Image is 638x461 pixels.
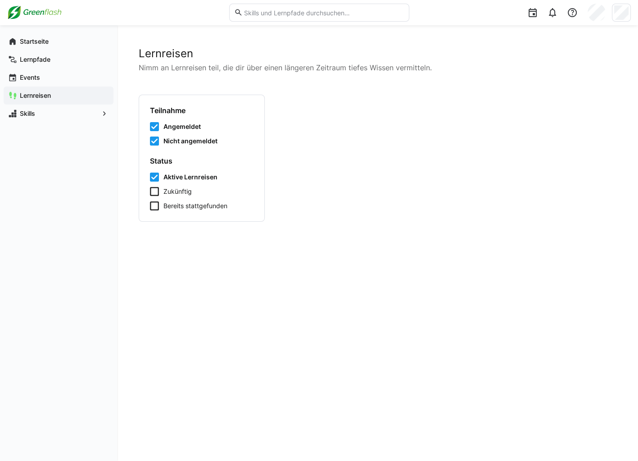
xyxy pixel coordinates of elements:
h4: Teilnahme [150,106,253,115]
h2: Lernreisen [139,47,616,60]
span: Nicht angemeldet [163,137,217,146]
p: Nimm an Lernreisen teil, die dir über einen längeren Zeitraum tiefes Wissen vermitteln. [139,62,616,73]
span: Bereits stattgefunden [163,201,227,210]
input: Skills und Lernpfade durchsuchen… [243,9,404,17]
span: Zukünftig [163,187,192,196]
h4: Status [150,156,253,165]
span: Angemeldet [163,122,201,131]
span: Aktive Lernreisen [163,173,217,182]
